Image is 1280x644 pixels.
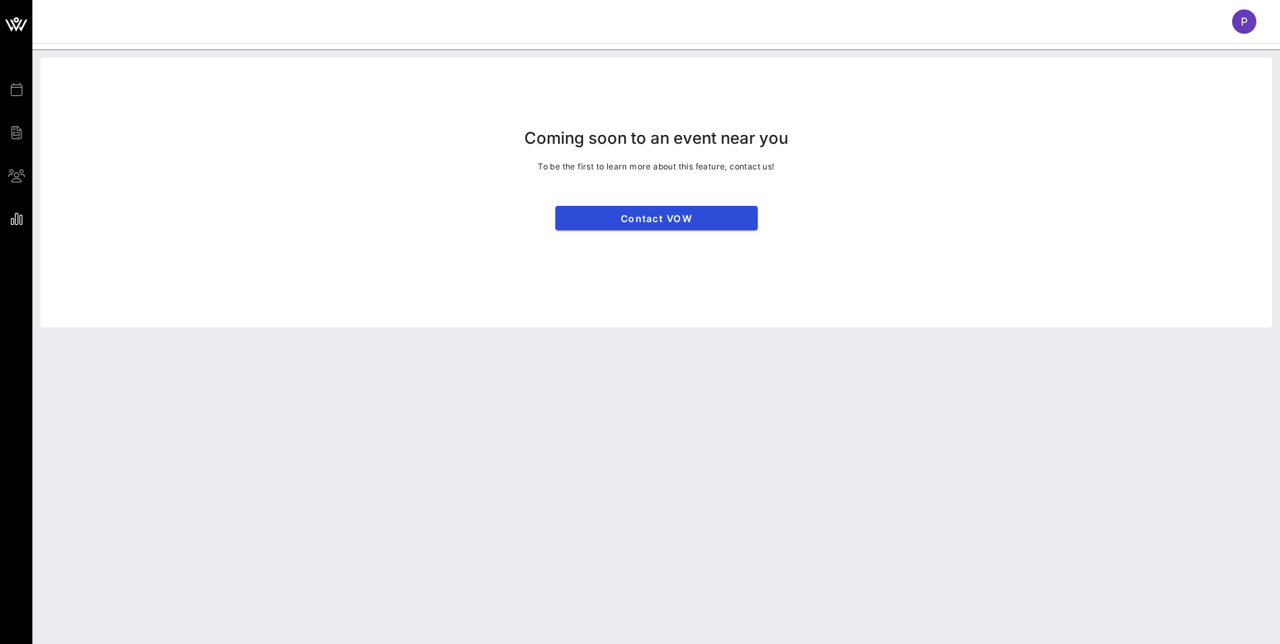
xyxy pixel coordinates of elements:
[538,160,774,173] p: To be the first to learn more about this feature, contact us!
[524,128,788,149] p: Coming soon to an event near you
[566,213,747,224] span: Contact VOW
[555,206,758,230] a: Contact VOW
[1241,15,1248,28] span: P
[1232,9,1256,34] div: P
